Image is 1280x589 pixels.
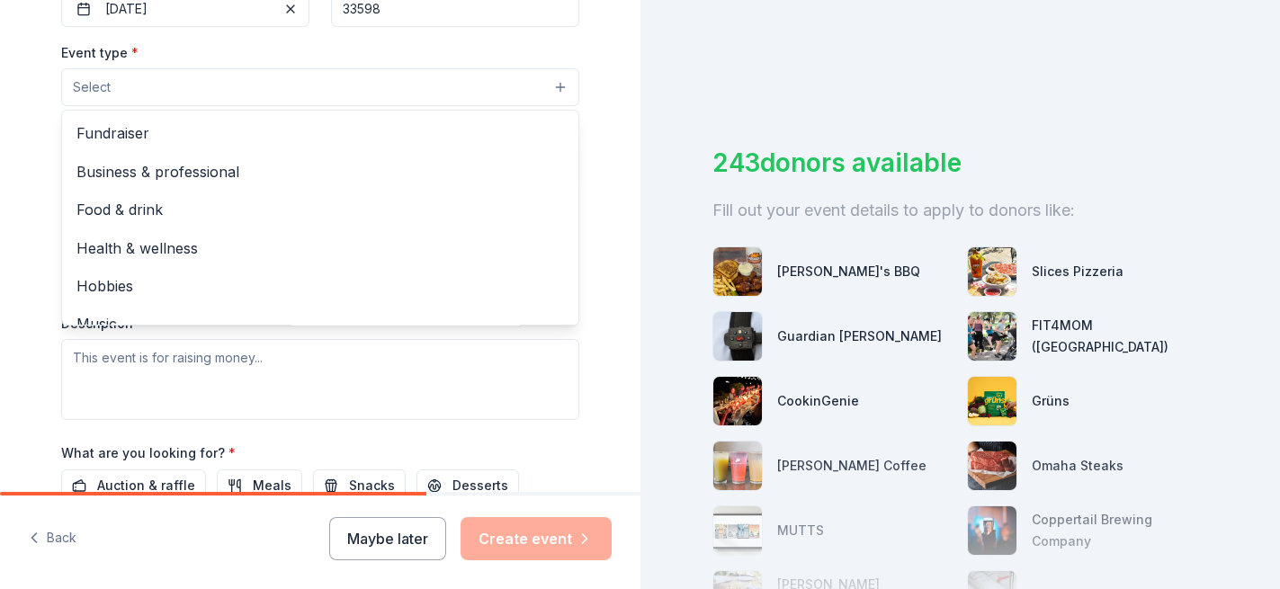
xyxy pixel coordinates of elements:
[73,76,111,98] span: Select
[61,68,579,106] button: Select
[76,121,564,145] span: Fundraiser
[76,236,564,260] span: Health & wellness
[76,274,564,298] span: Hobbies
[76,198,564,221] span: Food & drink
[76,312,564,335] span: Music
[61,110,579,326] div: Select
[76,160,564,183] span: Business & professional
